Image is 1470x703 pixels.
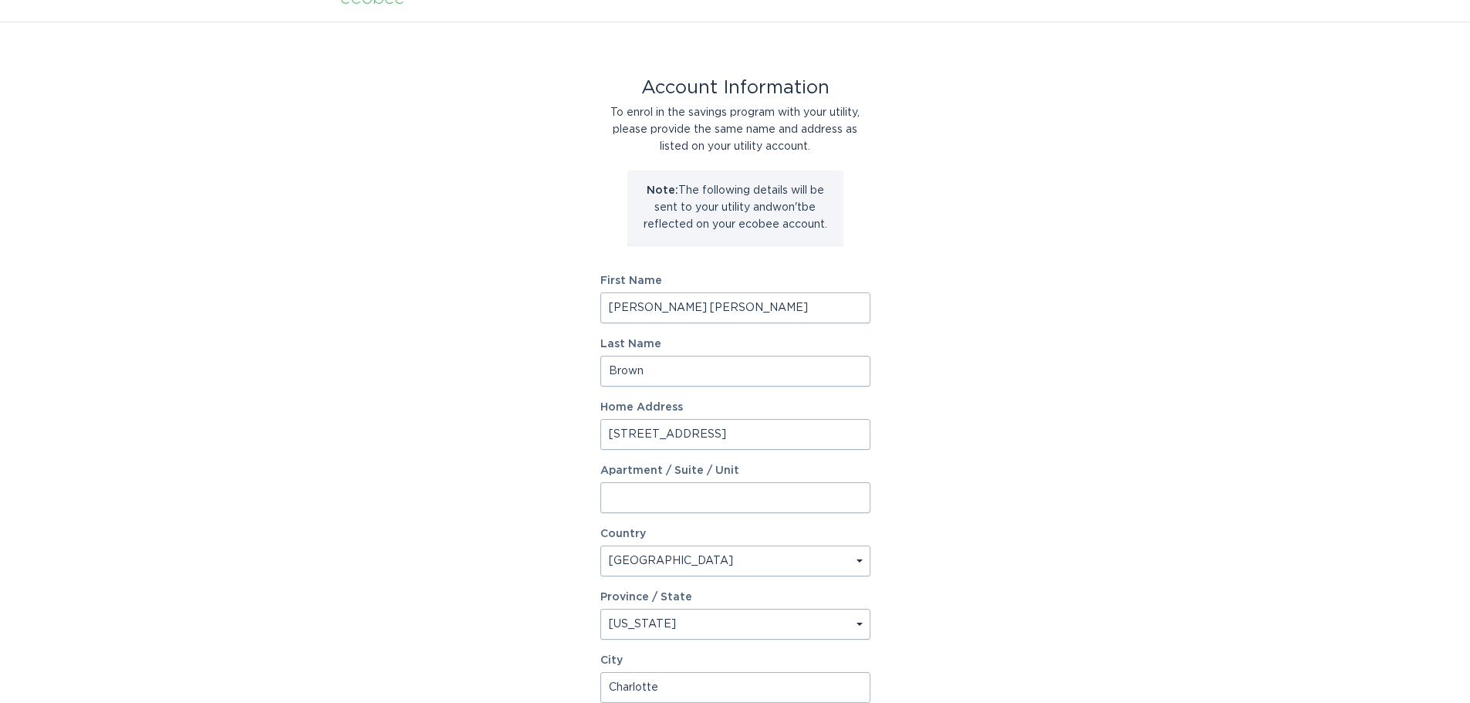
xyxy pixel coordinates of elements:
[600,465,870,476] label: Apartment / Suite / Unit
[600,402,870,413] label: Home Address
[600,104,870,155] div: To enrol in the savings program with your utility, please provide the same name and address as li...
[600,275,870,286] label: First Name
[647,185,678,196] strong: Note:
[600,339,870,350] label: Last Name
[600,592,692,603] label: Province / State
[600,655,870,666] label: City
[600,529,646,539] label: Country
[600,79,870,96] div: Account Information
[639,182,832,233] p: The following details will be sent to your utility and won't be reflected on your ecobee account.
